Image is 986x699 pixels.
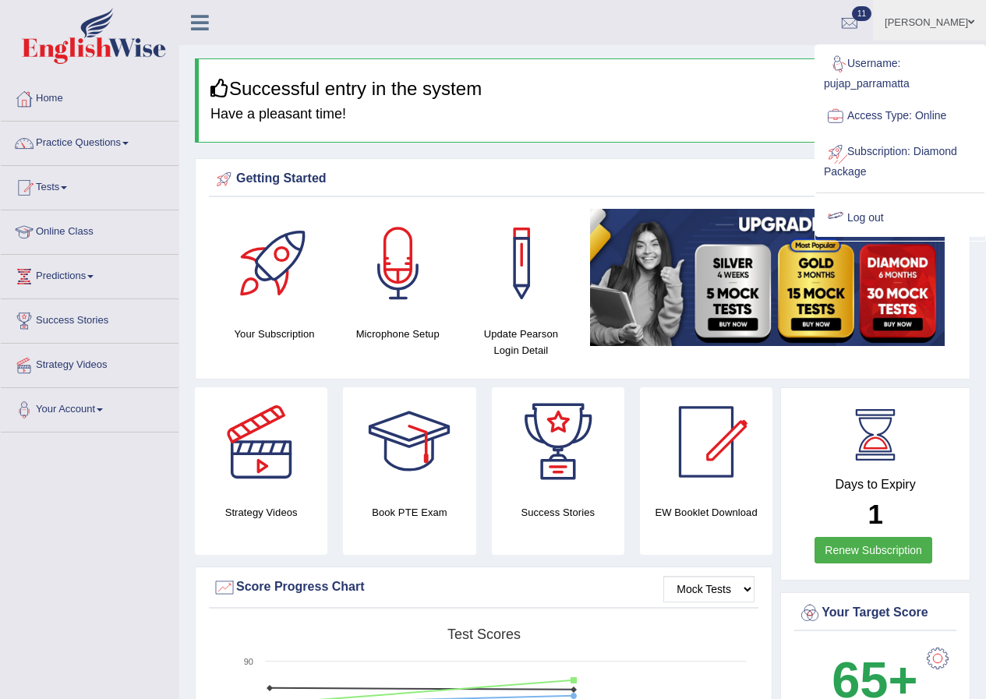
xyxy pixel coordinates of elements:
[244,657,253,666] text: 90
[798,478,952,492] h4: Days to Expiry
[816,134,984,186] a: Subscription: Diamond Package
[447,627,521,642] tspan: Test scores
[798,602,952,625] div: Your Target Score
[852,6,871,21] span: 11
[815,537,932,563] a: Renew Subscription
[492,504,624,521] h4: Success Stories
[816,200,984,236] a: Log out
[1,299,178,338] a: Success Stories
[344,326,451,342] h4: Microphone Setup
[467,326,574,358] h4: Update Pearson Login Detail
[195,504,327,521] h4: Strategy Videos
[816,46,984,98] a: Username: pujap_parramatta
[343,504,475,521] h4: Book PTE Exam
[210,79,958,99] h3: Successful entry in the system
[1,122,178,161] a: Practice Questions
[868,499,882,529] b: 1
[1,255,178,294] a: Predictions
[1,166,178,205] a: Tests
[816,98,984,134] a: Access Type: Online
[1,344,178,383] a: Strategy Videos
[213,576,755,599] div: Score Progress Chart
[590,209,945,346] img: small5.jpg
[1,77,178,116] a: Home
[210,107,958,122] h4: Have a pleasant time!
[221,326,328,342] h4: Your Subscription
[213,168,952,191] div: Getting Started
[640,504,772,521] h4: EW Booklet Download
[1,388,178,427] a: Your Account
[1,210,178,249] a: Online Class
